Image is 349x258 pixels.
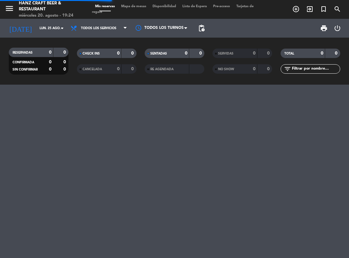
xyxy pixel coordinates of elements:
strong: 0 [321,51,323,55]
strong: 0 [267,67,271,71]
div: LOG OUT [331,19,345,38]
strong: 0 [63,60,67,64]
i: arrow_drop_down [58,24,66,32]
span: SIN CONFIRMAR [13,68,38,71]
i: power_settings_new [334,24,341,32]
div: Hanz Craft Beer & Restaurant [19,0,83,13]
strong: 0 [63,67,67,71]
span: Disponibilidad [149,5,179,8]
strong: 0 [253,67,255,71]
i: exit_to_app [306,5,314,13]
i: search [334,5,341,13]
div: miércoles 20. agosto - 19:24 [19,13,83,19]
i: [DATE] [5,22,36,35]
strong: 0 [131,51,135,55]
strong: 0 [63,50,67,55]
strong: 0 [335,51,339,55]
strong: 0 [117,67,120,71]
span: Lista de Espera [179,5,210,8]
span: Mapa de mesas [118,5,149,8]
i: turned_in_not [320,5,327,13]
i: menu [5,4,14,13]
i: filter_list [284,65,291,73]
span: print [320,24,328,32]
span: NO SHOW [218,68,234,71]
strong: 0 [49,50,51,55]
span: CHECK INS [83,52,100,55]
button: menu [5,4,14,15]
span: Mis reservas [92,5,118,8]
span: SENTADAS [150,52,167,55]
span: RE AGENDADA [150,68,174,71]
strong: 0 [253,51,255,55]
strong: 0 [267,51,271,55]
i: add_circle_outline [292,5,300,13]
strong: 0 [185,51,187,55]
span: Pre-acceso [210,5,233,8]
input: Filtrar por nombre... [291,66,340,72]
strong: 0 [131,67,135,71]
span: TOTAL [284,52,294,55]
span: pending_actions [198,24,205,32]
span: RESERVADAS [13,51,33,54]
span: Todos los servicios [81,26,116,30]
span: CANCELADA [83,68,102,71]
strong: 0 [49,67,51,71]
span: SERVIDAS [218,52,234,55]
strong: 0 [117,51,120,55]
span: CONFIRMADA [13,61,34,64]
strong: 0 [199,51,203,55]
strong: 0 [49,60,51,64]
